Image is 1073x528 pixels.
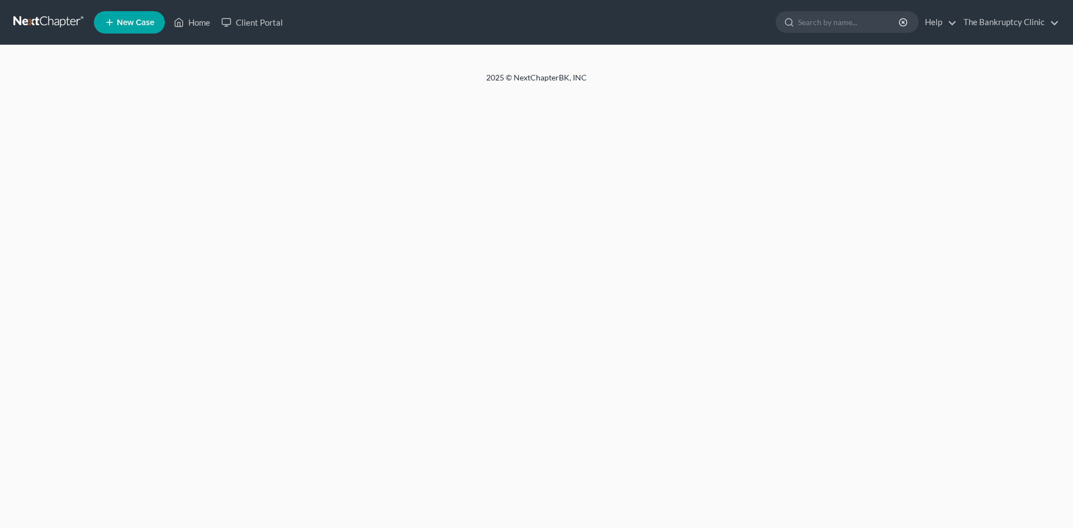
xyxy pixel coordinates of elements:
[117,18,154,27] span: New Case
[958,12,1059,32] a: The Bankruptcy Clinic
[168,12,216,32] a: Home
[216,12,288,32] a: Client Portal
[919,12,957,32] a: Help
[218,72,855,92] div: 2025 © NextChapterBK, INC
[798,12,900,32] input: Search by name...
